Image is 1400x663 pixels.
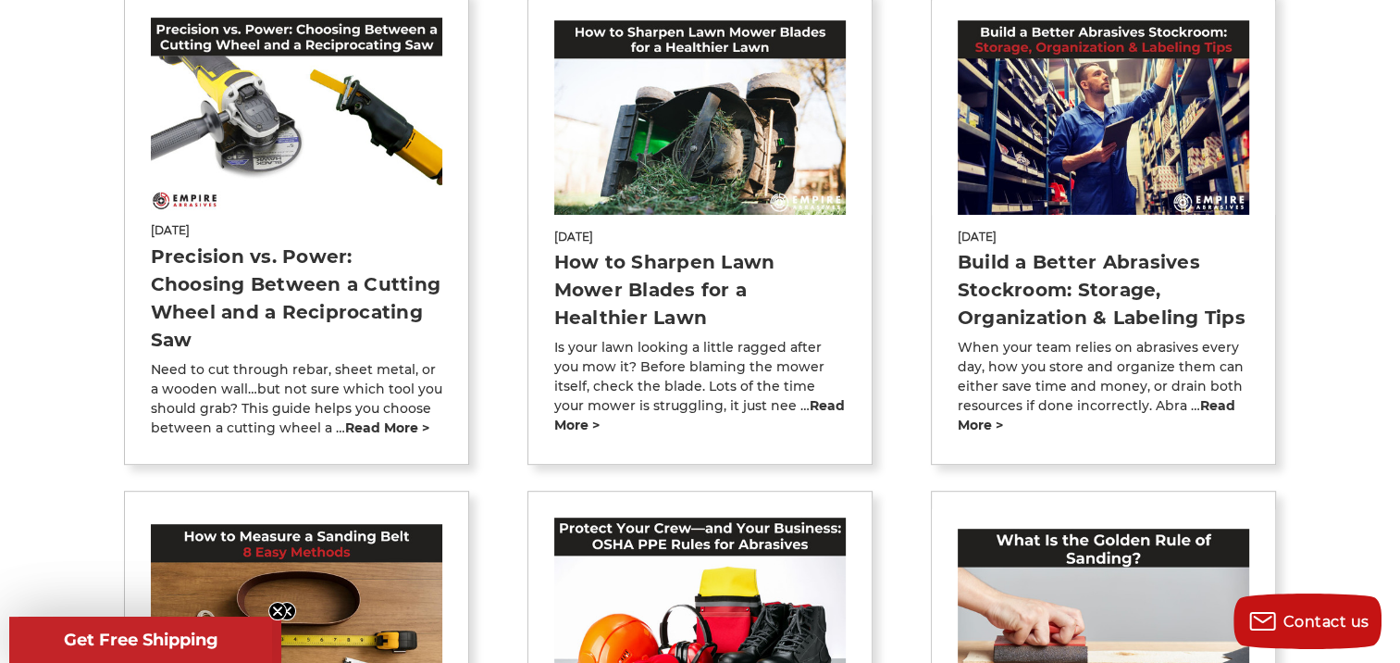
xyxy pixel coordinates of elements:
[554,229,847,245] span: [DATE]
[64,630,218,650] span: Get Free Shipping
[554,338,847,435] p: Is your lawn looking a little ragged after you mow it? Before blaming the mower itself, check the...
[278,602,296,620] button: Close teaser
[554,20,847,215] img: How to Sharpen Lawn Mower Blades for a Healthier Lawn
[1233,594,1381,649] button: Contact us
[151,360,443,438] p: Need to cut through rebar, sheet metal, or a wooden wall…but not sure which tool you should grab?...
[958,338,1250,435] p: When your team relies on abrasives every day, how you store and organize them can either save tim...
[9,617,272,663] div: Get Free ShippingClose teaser
[268,602,287,620] button: Close teaser
[554,251,775,329] a: How to Sharpen Lawn Mower Blades for a Healthier Lawn
[958,251,1245,329] a: Build a Better Abrasives Stockroom: Storage, Organization & Labeling Tips
[1283,613,1369,631] span: Contact us
[151,222,443,239] span: [DATE]
[345,419,429,436] a: read more >
[958,229,1250,245] span: [DATE]
[958,20,1250,215] img: Build a Better Abrasives Stockroom: Storage, Organization & Labeling Tips
[151,245,441,351] a: Precision vs. Power: Choosing Between a Cutting Wheel and a Reciprocating Saw
[151,18,443,212] img: Precision vs. Power: Choosing Between a Cutting Wheel and a Reciprocating Saw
